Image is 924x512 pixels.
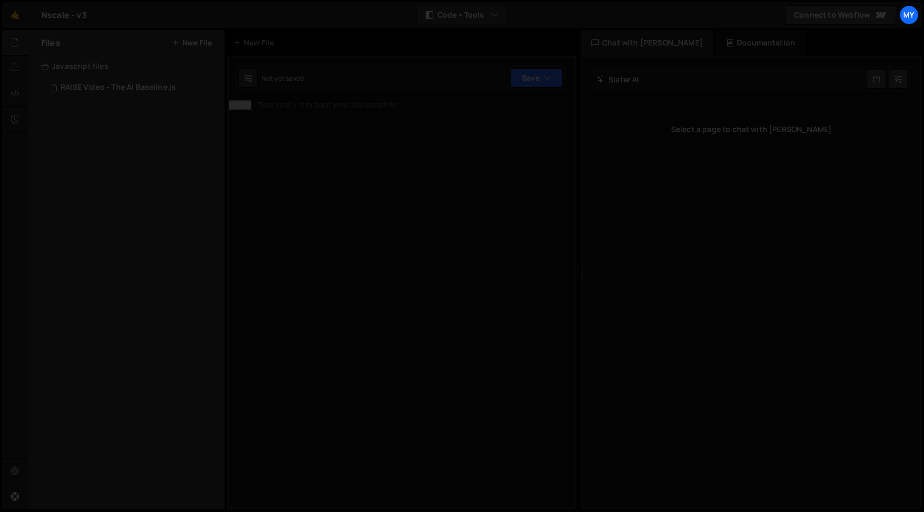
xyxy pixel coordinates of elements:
[417,5,507,25] button: Code + Tools
[581,30,713,56] div: Chat with [PERSON_NAME]
[2,2,28,28] a: 🤙
[229,100,251,110] div: 1
[262,74,304,83] div: Not yet saved
[41,37,60,49] h2: Files
[785,5,896,25] a: Connect to Webflow
[511,68,563,88] button: Save
[60,83,176,92] div: RAISE Video - The AI Baseline.js
[591,108,911,151] div: Select a page to chat with [PERSON_NAME]
[597,74,640,84] h2: Slater AI
[172,38,212,47] button: New File
[233,37,278,48] div: New File
[899,5,919,25] a: My
[715,30,806,56] div: Documentation
[41,77,225,98] div: 16787/45876.js
[257,101,401,109] div: Type cmd + s to save your Javascript file.
[41,9,87,21] div: Nscale - v3
[28,56,225,77] div: Javascript files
